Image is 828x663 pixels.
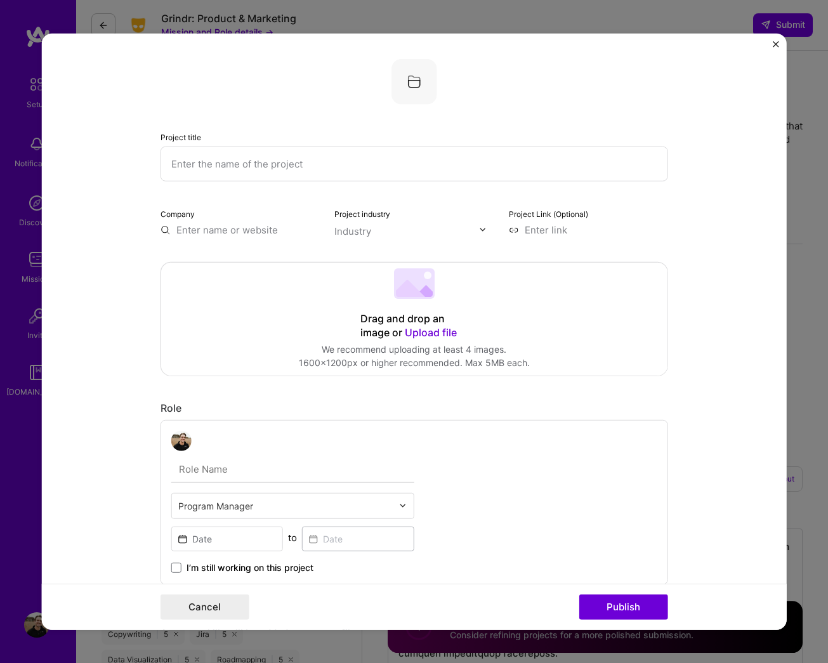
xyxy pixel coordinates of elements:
[773,41,779,54] button: Close
[334,209,390,218] label: Project industry
[161,209,195,218] label: Company
[161,223,320,236] input: Enter name or website
[161,261,668,376] div: Drag and drop an image or Upload fileWe recommend uploading at least 4 images.1600x1200px or high...
[479,226,487,233] img: drop icon
[288,530,297,544] div: to
[161,146,668,181] input: Enter the name of the project
[391,58,437,104] img: Company logo
[161,401,668,414] div: Role
[579,594,668,620] button: Publish
[299,356,530,369] div: 1600x1200px or higher recommended. Max 5MB each.
[509,209,588,218] label: Project Link (Optional)
[171,526,284,551] input: Date
[334,224,371,237] div: Industry
[399,502,407,509] img: drop icon
[360,312,468,339] div: Drag and drop an image or
[187,561,313,574] span: I’m still working on this project
[299,343,530,356] div: We recommend uploading at least 4 images.
[509,223,668,236] input: Enter link
[302,526,414,551] input: Date
[161,132,201,141] label: Project title
[171,456,414,482] input: Role Name
[161,594,249,620] button: Cancel
[405,325,457,338] span: Upload file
